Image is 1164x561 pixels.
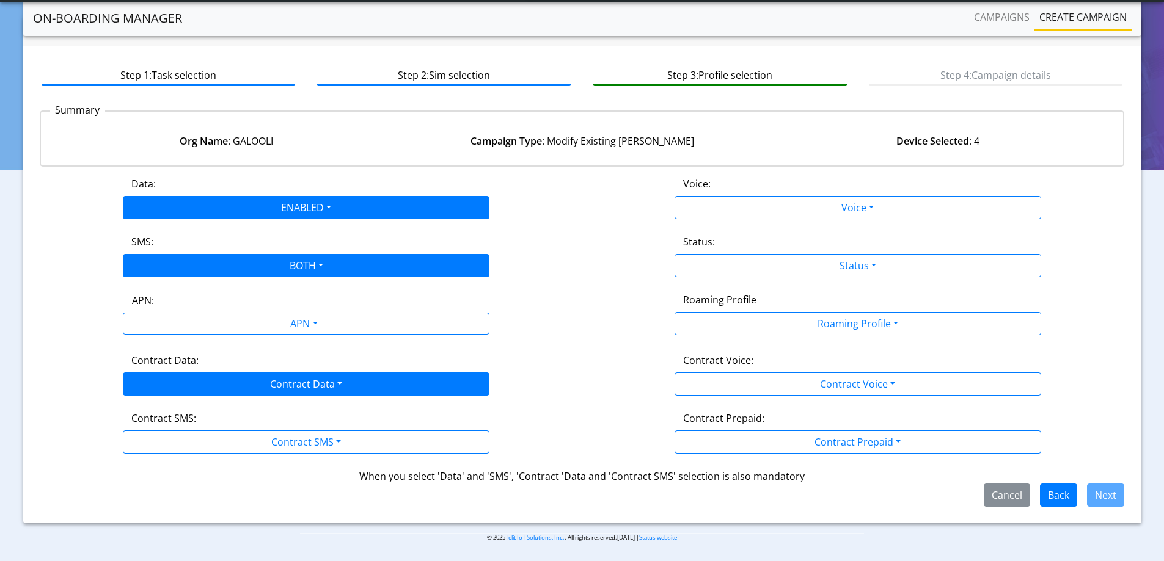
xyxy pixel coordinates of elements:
button: Status [675,254,1041,277]
a: Campaigns [969,5,1034,29]
strong: Device Selected [896,134,969,148]
btn: Step 2: Sim selection [317,63,571,86]
button: Back [1040,483,1077,507]
button: ENABLED [123,196,489,219]
div: : GALOOLI [48,134,404,148]
p: © 2025 . All rights reserved.[DATE] | [300,533,864,542]
label: Contract Data: [131,353,199,367]
a: Telit IoT Solutions, Inc. [505,534,565,541]
button: Contract Voice [675,372,1041,396]
button: Roaming Profile [675,312,1041,335]
label: Roaming Profile [683,292,756,307]
label: Contract Prepaid: [683,411,764,425]
a: On-Boarding Manager [33,6,182,31]
a: Status website [639,534,677,541]
a: Create campaign [1034,5,1132,29]
btn: Step 4: Campaign details [869,63,1122,86]
div: When you select 'Data' and 'SMS', 'Contract 'Data and 'Contract SMS' selection is also mandatory [40,469,1125,483]
label: Contract Voice: [683,353,753,367]
button: Contract SMS [123,430,489,454]
btn: Step 1: Task selection [42,63,295,86]
button: Contract Prepaid [675,430,1041,454]
button: Contract Data [123,372,489,396]
button: Next [1087,483,1124,507]
label: Data: [131,176,156,191]
label: SMS: [131,234,153,249]
div: APN [109,313,497,337]
p: Summary [50,103,105,117]
strong: Campaign Type [470,134,542,148]
btn: Step 3: Profile selection [593,63,847,86]
button: Voice [675,196,1041,219]
label: Voice: [683,176,711,191]
strong: Org Name [180,134,228,148]
button: BOTH [123,254,489,277]
button: Cancel [984,483,1030,507]
div: : Modify Existing [PERSON_NAME] [404,134,760,148]
label: Status: [683,234,715,249]
label: Contract SMS: [131,411,196,425]
div: : 4 [760,134,1116,148]
label: APN: [132,293,154,308]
